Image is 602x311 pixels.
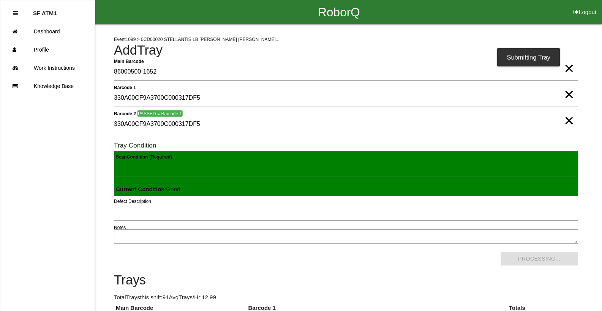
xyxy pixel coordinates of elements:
input: Required [114,63,578,81]
h6: Tray Condition [114,142,578,149]
b: Scan Condition (Required) [116,154,172,160]
b: Barcode 2 [114,111,136,116]
div: Submitting Tray [497,48,560,66]
a: Work Instructions [0,59,95,77]
span: Event 1099 > 0CD00020 STELLANTIS LB [PERSON_NAME] [PERSON_NAME]... [114,37,280,42]
span: Clear Input [564,105,574,121]
span: Clear Input [564,53,574,68]
span: Clear Input [564,79,574,94]
b: Barcode 1 [114,85,136,90]
p: SF ATM1 [33,4,57,16]
span: : Good [116,186,180,192]
a: Knowledge Base [0,77,95,95]
span: PASSED = Barcode 1 [137,110,182,117]
a: Profile [0,41,95,59]
label: Defect Description [114,198,151,205]
div: Close [13,4,18,22]
a: Dashboard [0,22,95,41]
label: Notes [114,224,126,231]
h4: Trays [114,273,578,287]
b: Current Condition [116,186,164,192]
h4: Add Tray [114,43,578,58]
p: Total Trays this shift: 91 Avg Trays /Hr: 12.99 [114,293,578,302]
b: Main Barcode [114,58,144,64]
